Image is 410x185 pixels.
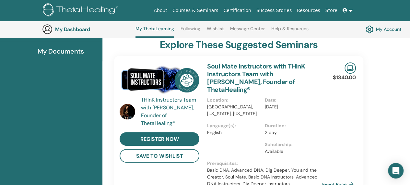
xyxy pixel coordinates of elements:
[120,104,135,119] img: default.jpg
[207,129,261,136] p: English
[43,3,120,18] img: logo.png
[271,26,309,36] a: Help & Resources
[38,46,84,56] span: My Documents
[333,74,356,81] p: $1340.00
[265,122,318,129] p: Duration :
[207,97,261,104] p: Location :
[120,62,199,98] img: Soul Mate Instructors
[141,96,201,127] a: THInK Instructors Team with [PERSON_NAME], Founder of ThetaHealing®
[207,122,261,129] p: Language(s) :
[207,160,322,167] p: Prerequisites :
[230,26,265,36] a: Message Center
[151,5,170,17] a: About
[207,104,261,117] p: [GEOGRAPHIC_DATA], [US_STATE], [US_STATE]
[120,149,199,163] button: save to wishlist
[366,24,373,35] img: cog.svg
[160,39,318,51] h3: explore these suggested seminars
[135,26,174,38] a: My ThetaLearning
[265,141,318,148] p: Scholarship :
[388,163,404,179] div: Open Intercom Messenger
[254,5,294,17] a: Success Stories
[207,26,224,36] a: Wishlist
[265,129,318,136] p: 2 day
[345,62,356,74] img: Live Online Seminar
[265,104,318,110] p: [DATE]
[170,5,221,17] a: Courses & Seminars
[294,5,323,17] a: Resources
[140,136,179,142] span: register now
[221,5,253,17] a: Certification
[42,24,53,34] img: generic-user-icon.jpg
[366,24,402,35] a: My Account
[323,5,340,17] a: Store
[181,26,200,36] a: Following
[265,97,318,104] p: Date :
[265,148,318,155] p: Available
[55,26,120,32] h3: My Dashboard
[120,132,199,146] a: register now
[207,62,305,94] a: Soul Mate Instructors with THInK Instructors Team with [PERSON_NAME], Founder of ThetaHealing®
